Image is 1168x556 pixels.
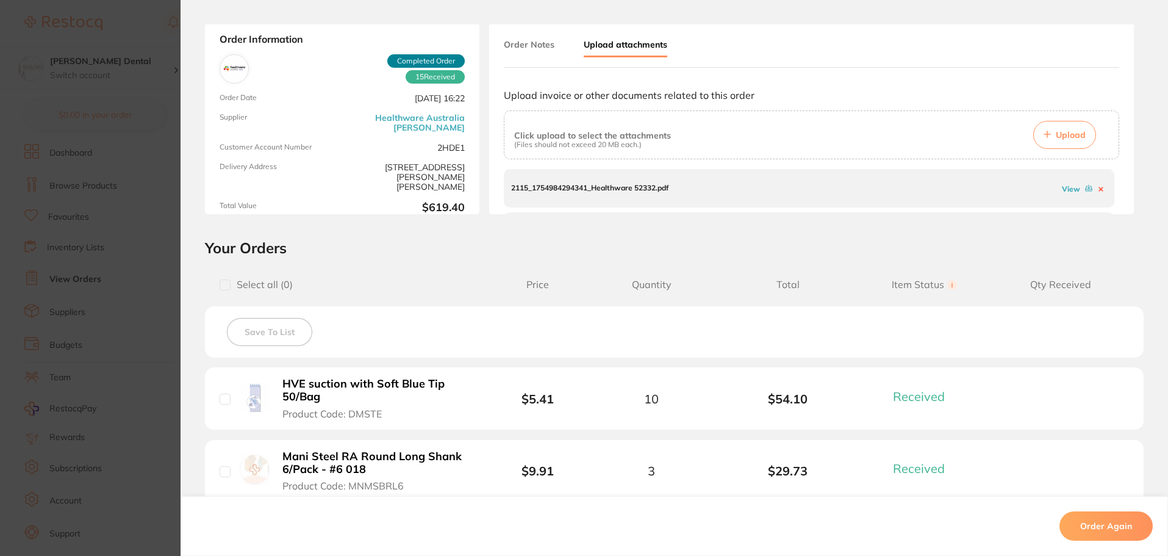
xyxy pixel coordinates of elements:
b: $5.41 [521,391,554,406]
span: Product Code: MNMSBRL6 [282,480,404,491]
button: Received [889,461,959,476]
span: Received [893,389,945,404]
span: 2HDE1 [347,143,465,153]
span: Qty Received [992,279,1129,291]
button: HVE suction with Soft Blue Tip 50/Bag Product Code: DMSTE [279,377,475,420]
b: Mani Steel RA Round Long Shank 6/Pack - #6 018 [282,450,471,475]
span: 10 [644,392,659,406]
p: Upload invoice or other documents related to this order [504,90,1119,101]
span: Select all ( 0 ) [231,279,293,291]
span: Customer Account Number [220,143,337,153]
button: Upload [1033,121,1096,149]
span: Received [893,461,945,476]
b: $619.40 [347,201,465,214]
button: Order Notes [504,34,554,56]
b: $9.91 [521,463,554,478]
b: HVE suction with Soft Blue Tip 50/Bag [282,378,471,403]
span: Received [406,70,465,84]
span: Item Status [856,279,993,291]
button: Upload attachments [584,34,667,57]
span: Quantity [583,279,720,291]
h2: Your Orders [205,239,1144,257]
a: View [1062,184,1080,193]
span: Order Date [220,93,337,103]
p: Click upload to select the attachments [514,131,671,140]
img: Healthware Australia Ridley [223,57,246,81]
span: Price [492,279,583,291]
span: Total [720,279,856,291]
span: Upload [1056,129,1086,140]
span: [DATE] 16:22 [347,93,465,103]
p: (Files should not exceed 20 MB each.) [514,140,671,149]
span: Completed Order [387,54,465,68]
button: Order Again [1059,511,1153,541]
a: Healthware Australia [PERSON_NAME] [347,113,465,132]
span: Product Code: DMSTE [282,408,382,419]
b: $54.10 [720,392,856,406]
span: [STREET_ADDRESS][PERSON_NAME][PERSON_NAME] [347,162,465,192]
strong: Order Information [220,34,465,45]
span: Supplier [220,113,337,132]
p: 2115_1754984294341_Healthware 52332.pdf [511,184,668,192]
img: HVE suction with Soft Blue Tip 50/Bag [240,383,270,413]
button: Received [889,389,959,404]
span: Total Value [220,201,337,214]
button: Mani Steel RA Round Long Shank 6/Pack - #6 018 Product Code: MNMSBRL6 [279,450,475,493]
span: 3 [648,464,655,478]
span: Delivery Address [220,162,337,192]
img: Mani Steel RA Round Long Shank 6/Pack - #6 018 [240,455,270,485]
button: Save To List [227,318,312,346]
b: $29.73 [720,464,856,478]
